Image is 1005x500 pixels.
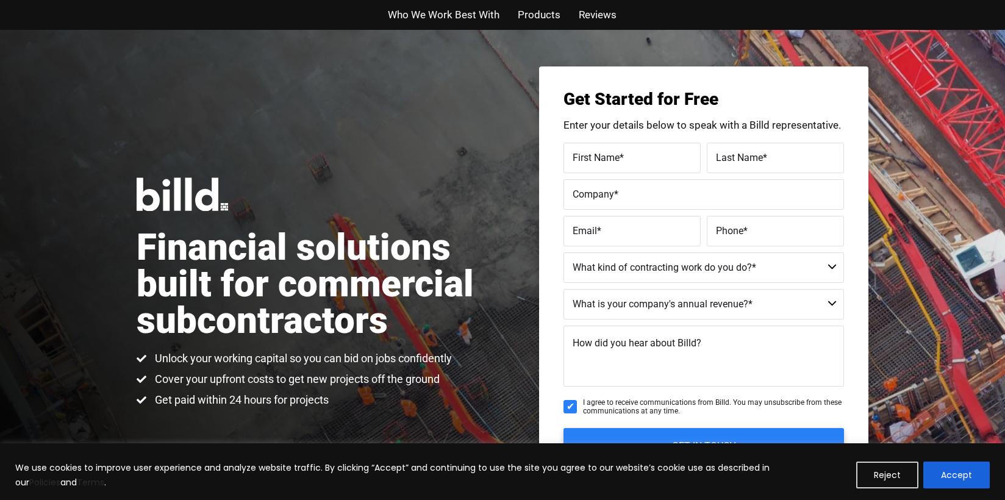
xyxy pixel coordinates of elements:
[15,460,847,490] p: We use cookies to improve user experience and analyze website traffic. By clicking “Accept” and c...
[563,120,844,130] p: Enter your details below to speak with a Billd representative.
[579,6,617,24] a: Reviews
[152,351,452,366] span: Unlock your working capital so you can bid on jobs confidently
[388,6,499,24] a: Who We Work Best With
[563,400,577,413] input: I agree to receive communications from Billd. You may unsubscribe from these communications at an...
[583,398,844,416] span: I agree to receive communications from Billd. You may unsubscribe from these communications at an...
[77,476,104,488] a: Terms
[923,462,990,488] button: Accept
[573,224,597,236] span: Email
[573,188,614,199] span: Company
[518,6,560,24] a: Products
[856,462,918,488] button: Reject
[573,151,620,163] span: First Name
[563,428,844,465] input: GET IN TOUCH
[716,151,763,163] span: Last Name
[152,393,329,407] span: Get paid within 24 hours for projects
[29,476,60,488] a: Policies
[716,224,743,236] span: Phone
[152,372,440,387] span: Cover your upfront costs to get new projects off the ground
[563,91,844,108] h3: Get Started for Free
[573,337,701,349] span: How did you hear about Billd?
[137,229,502,339] h1: Financial solutions built for commercial subcontractors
